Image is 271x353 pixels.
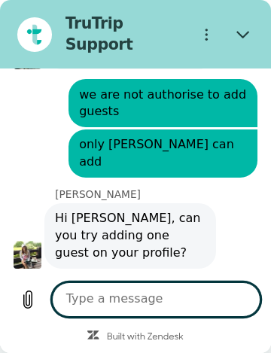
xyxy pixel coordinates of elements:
[11,282,45,317] button: Upload file
[227,17,261,52] button: Close
[79,136,247,171] span: only [PERSON_NAME] can add
[55,210,206,262] span: Hi [PERSON_NAME], can you try adding one guest on your profile?
[189,17,224,52] button: Options menu
[79,87,247,121] span: we are not authorise to add guests
[65,14,182,55] h2: TruTrip Support
[55,187,271,201] p: [PERSON_NAME]
[107,333,184,342] a: Built with Zendesk: Visit the Zendesk website in a new tab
